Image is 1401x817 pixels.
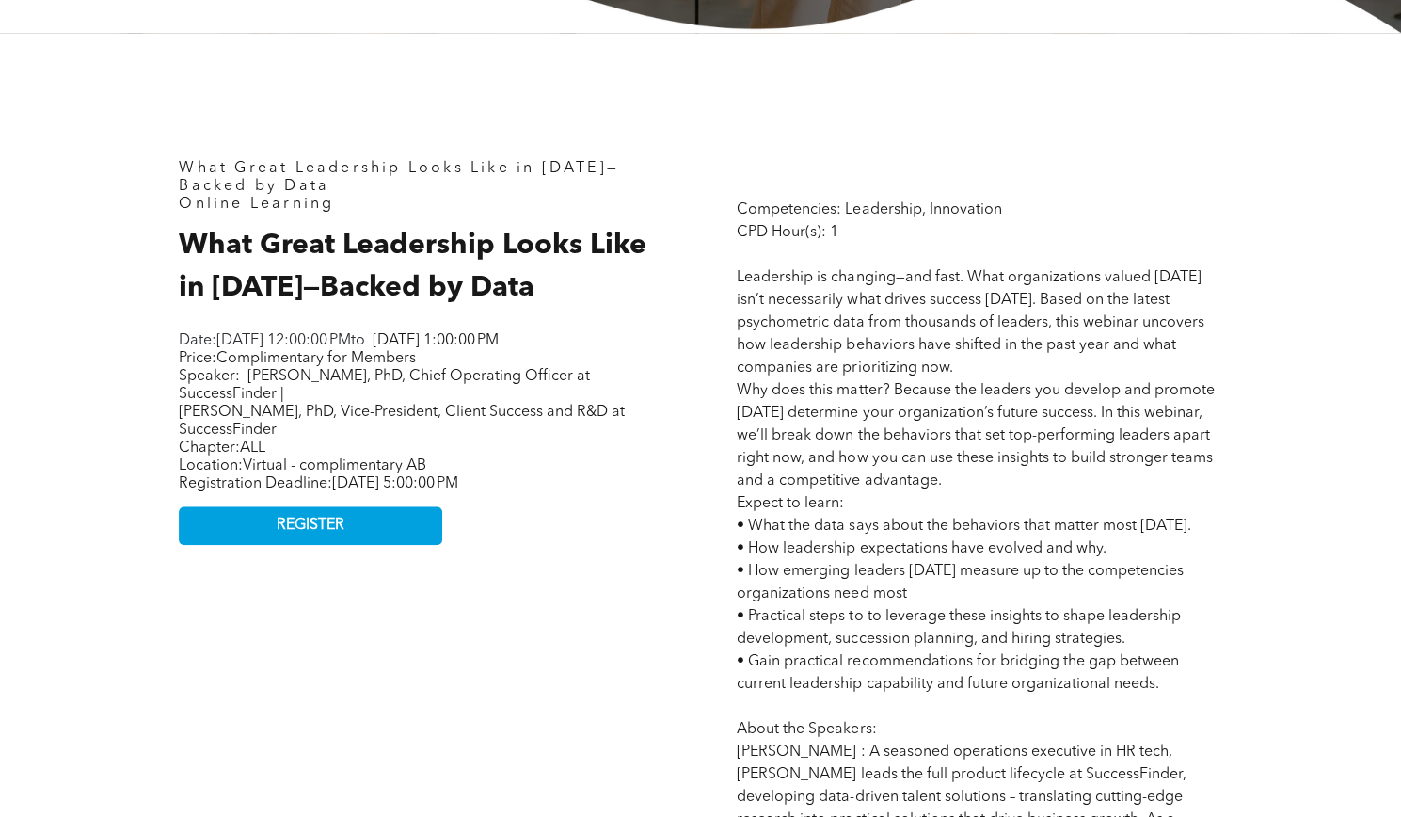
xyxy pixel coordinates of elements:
span: [DATE] 12:00:00 PM [216,333,351,348]
span: Virtual - complimentary AB [243,458,426,473]
span: REGISTER [277,517,344,535]
span: Online Learning [179,197,334,212]
span: Date: to [179,333,365,348]
span: [DATE] 1:00:00 PM [373,333,499,348]
span: Speaker: [179,369,240,384]
span: ALL [240,441,265,456]
span: Chapter: [179,441,265,456]
span: [PERSON_NAME], PhD, Chief Operating Officer at SuccessFinder | [PERSON_NAME], PhD, Vice-President... [179,369,625,438]
span: What Great Leadership Looks Like in [DATE]—Backed by Data [179,232,646,302]
span: Location: Registration Deadline: [179,458,458,491]
span: [DATE] 5:00:00 PM [332,476,458,491]
a: REGISTER [179,506,442,545]
span: What Great Leadership Looks Like in [DATE]—Backed by Data [179,161,619,194]
span: Complimentary for Members [216,351,416,366]
span: Price: [179,351,416,366]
